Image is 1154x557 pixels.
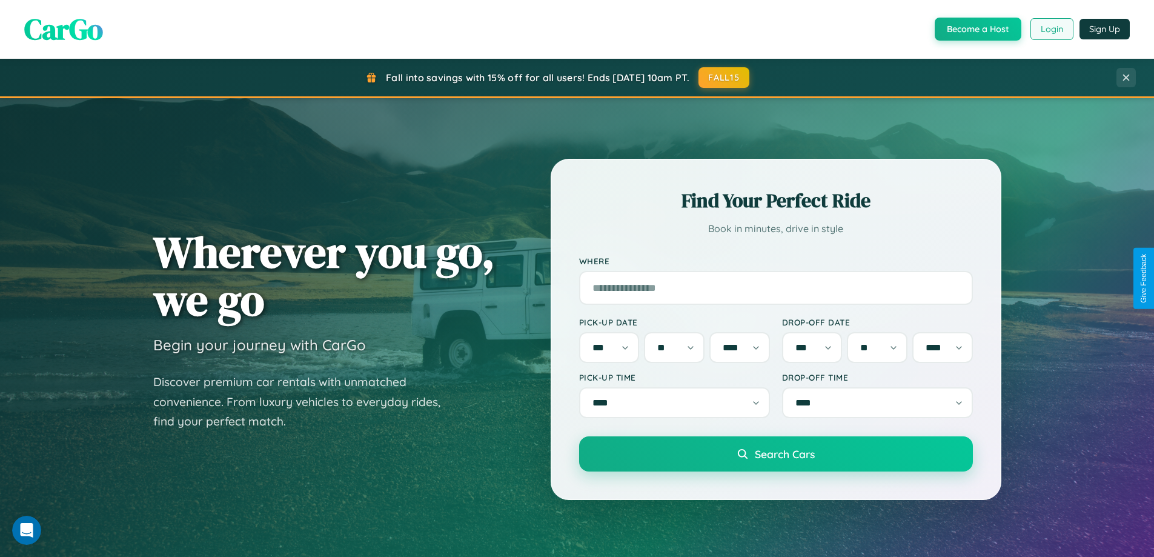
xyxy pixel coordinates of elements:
span: Search Cars [755,447,815,461]
button: Sign Up [1079,19,1130,39]
label: Drop-off Date [782,317,973,327]
p: Discover premium car rentals with unmatched convenience. From luxury vehicles to everyday rides, ... [153,372,456,432]
button: FALL15 [698,67,749,88]
button: Search Cars [579,436,973,472]
iframe: Intercom live chat [12,516,41,545]
label: Where [579,256,973,266]
div: Give Feedback [1139,254,1148,303]
label: Pick-up Time [579,372,770,382]
button: Become a Host [935,18,1021,41]
button: Login [1030,18,1073,40]
label: Pick-up Date [579,317,770,327]
span: CarGo [24,9,103,49]
h2: Find Your Perfect Ride [579,187,973,214]
h3: Begin your journey with CarGo [153,336,366,354]
label: Drop-off Time [782,372,973,382]
span: Fall into savings with 15% off for all users! Ends [DATE] 10am PT. [386,72,689,84]
p: Book in minutes, drive in style [579,220,973,238]
h1: Wherever you go, we go [153,228,495,324]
